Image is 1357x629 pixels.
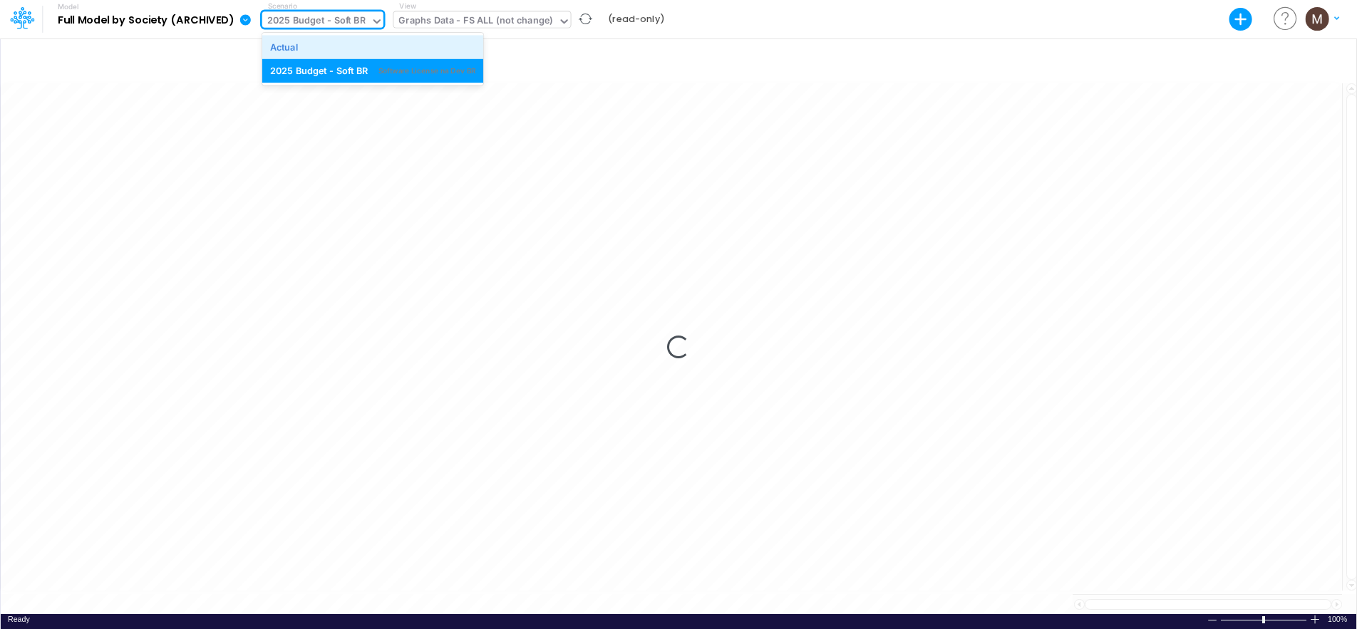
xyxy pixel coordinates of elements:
[398,14,552,30] div: Graphs Data - FS ALL (not change)
[378,66,476,76] div: Software License na Dev BR
[58,3,79,11] label: Model
[1220,614,1309,625] div: Zoom
[1328,614,1349,625] span: 100%
[1309,614,1321,625] div: Zoom In
[267,14,366,30] div: 2025 Budget - Soft BR
[1328,614,1349,625] div: Zoom level
[8,615,30,623] span: Ready
[270,64,368,78] div: 2025 Budget - Soft BR
[1262,616,1265,623] div: Zoom
[270,40,299,53] div: Actual
[58,14,234,27] b: Full Model by Society (ARCHIVED)
[399,1,416,11] label: View
[8,614,30,625] div: In Ready mode
[1207,615,1218,625] div: Zoom Out
[268,1,297,11] label: Scenario
[608,13,664,26] b: (read-only)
